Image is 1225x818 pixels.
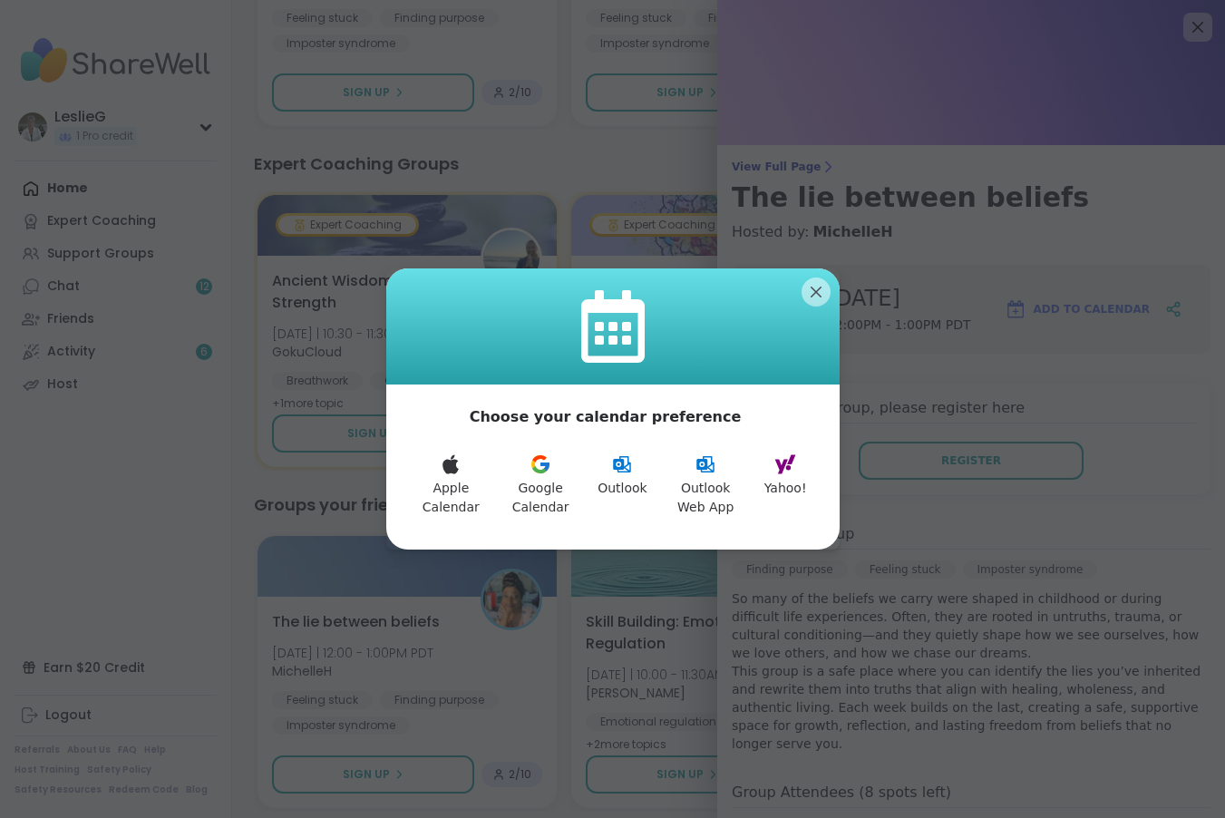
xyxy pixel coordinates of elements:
button: Outlook Web App [658,443,753,528]
p: Choose your calendar preference [470,406,742,428]
button: Yahoo! [753,443,818,528]
button: Apple Calendar [408,443,495,528]
button: Outlook [587,443,658,528]
button: Google Calendar [494,443,587,528]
